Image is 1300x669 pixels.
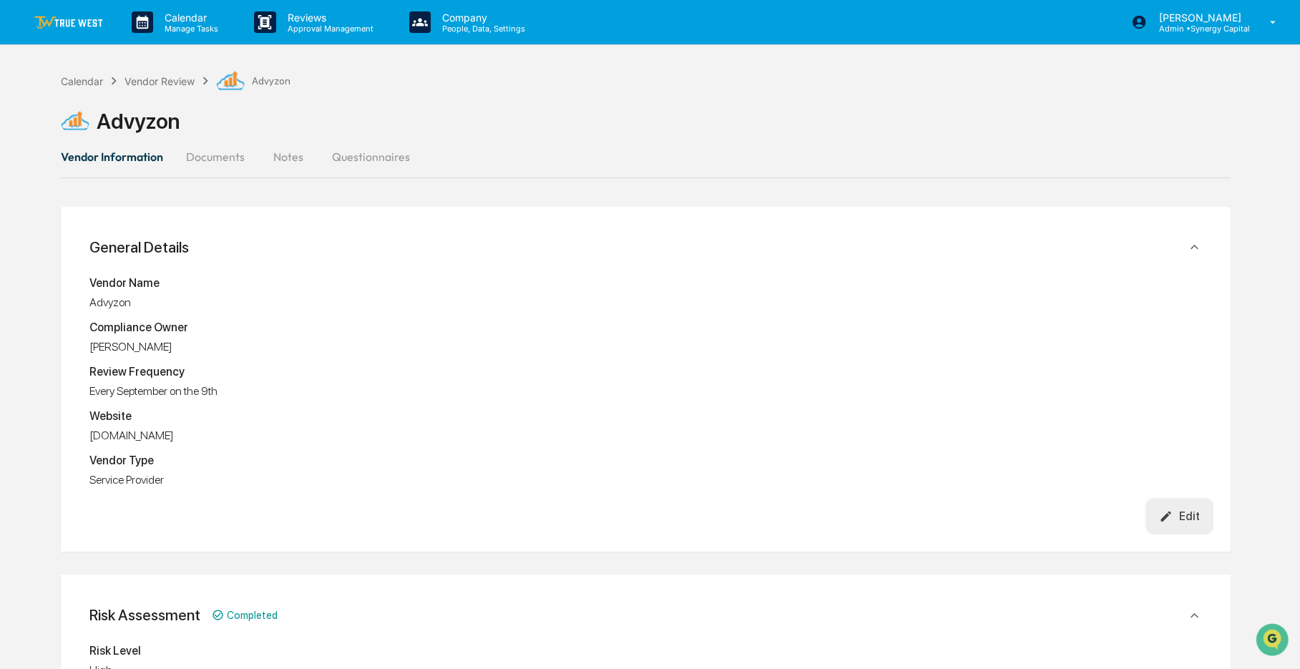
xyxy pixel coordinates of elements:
p: Admin • Synergy Capital [1147,24,1249,34]
div: [PERSON_NAME] [89,340,1202,353]
img: Vendor Logo [216,67,245,95]
div: 🔎 [14,282,26,293]
div: Start new chat [64,109,235,123]
button: Vendor Information [61,140,175,174]
div: Past conversations [14,158,96,170]
span: [DATE] [127,194,156,205]
div: Compliance Owner [89,321,1202,334]
div: [DOMAIN_NAME] [89,429,1202,442]
iframe: Open customer support [1254,622,1293,660]
p: How can we help? [14,29,260,52]
p: [PERSON_NAME] [1147,11,1249,24]
span: Attestations [118,253,177,268]
div: Risk Level [89,644,1202,658]
a: 🖐️Preclearance [9,248,98,273]
p: Reviews [276,11,381,24]
div: Risk AssessmentCompleted [78,592,1213,638]
span: • [119,194,124,205]
img: 8933085812038_c878075ebb4cc5468115_72.jpg [30,109,56,135]
span: Data Lookup [29,280,90,295]
p: Manage Tasks [153,24,225,34]
div: Vendor Type [89,454,1202,467]
div: Advyzon [216,67,290,95]
a: Powered byPylon [101,315,173,326]
img: Sigrid Alegria [14,180,37,203]
div: General Details [78,270,1213,534]
button: Start new chat [243,113,260,130]
div: General Details [78,224,1213,270]
button: Questionnaires [321,140,421,174]
div: Review Frequency [89,365,1202,379]
div: Risk Assessment [89,606,200,624]
div: Vendor Review [124,75,195,87]
p: People, Data, Settings [431,24,532,34]
a: 🔎Data Lookup [9,275,96,301]
div: Vendor Name [89,276,1202,290]
button: Edit [1145,498,1213,534]
div: 🗄️ [104,255,115,266]
img: logo [34,16,103,29]
div: secondary tabs example [61,140,1231,174]
button: See all [222,155,260,172]
span: [PERSON_NAME] [44,194,116,205]
p: Approval Management [276,24,381,34]
div: Advyzon [89,296,1202,309]
div: Website [89,409,1202,423]
p: Company [431,11,532,24]
button: Documents [175,140,256,174]
div: Every September on the 9th [89,384,1202,398]
span: Pylon [142,316,173,326]
div: Calendar [61,75,103,87]
span: Preclearance [29,253,92,268]
img: 1746055101610-c473b297-6a78-478c-a979-82029cc54cd1 [14,109,40,135]
div: Advyzon [61,107,1231,135]
span: Completed [227,609,278,621]
div: We're available if you need us! [64,123,197,135]
a: 🗄️Attestations [98,248,183,273]
div: Edit [1159,509,1199,523]
button: Notes [256,140,321,174]
p: Calendar [153,11,225,24]
div: General Details [89,238,189,256]
img: Vendor Logo [61,107,89,135]
div: 🖐️ [14,255,26,266]
div: Service Provider [89,473,1202,487]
